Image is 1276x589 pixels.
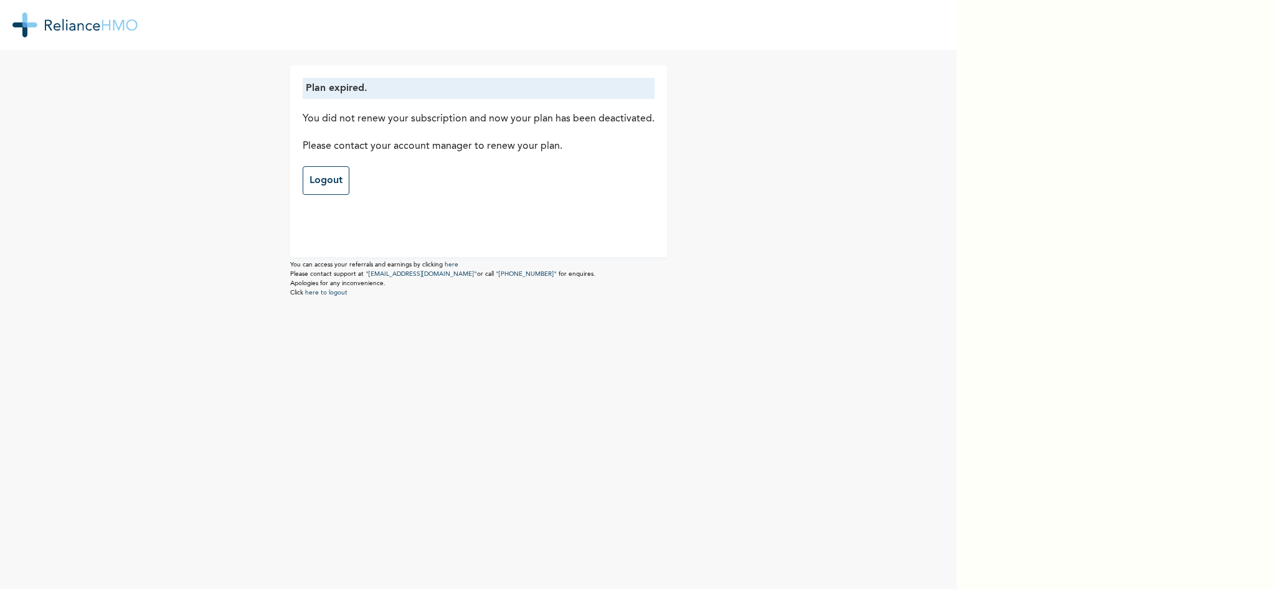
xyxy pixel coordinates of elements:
p: Plan expired. [306,81,651,96]
p: Click [290,288,667,298]
a: "[PHONE_NUMBER]" [496,271,557,277]
a: here [445,262,458,268]
a: Logout [303,166,349,195]
a: "[EMAIL_ADDRESS][DOMAIN_NAME]" [366,271,477,277]
p: Please contact your account manager to renew your plan. [303,139,655,154]
p: You did not renew your subscription and now your plan has been deactivated. [303,111,655,126]
img: RelianceHMO [12,12,138,37]
p: Please contact support at or call for enquires. Apologies for any inconvenience. [290,270,667,288]
p: You can access your referrals and earnings by clicking [290,260,667,270]
a: here to logout [305,290,347,296]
